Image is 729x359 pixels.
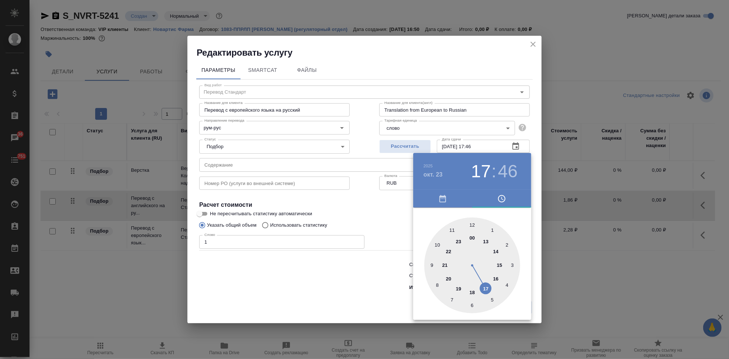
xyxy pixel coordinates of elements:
[471,161,491,182] button: 17
[424,170,443,179] button: окт. 23
[498,161,518,182] button: 46
[424,164,433,168] button: 2025
[491,161,496,182] h3: :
